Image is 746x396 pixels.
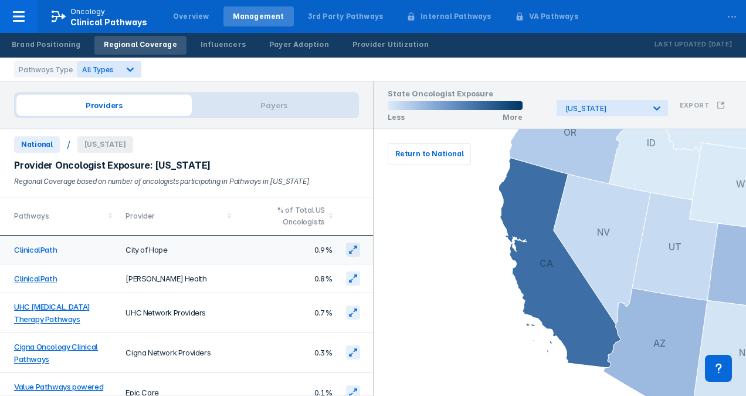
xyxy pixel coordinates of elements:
[118,333,237,373] td: Cigna Network Providers
[118,293,237,333] td: UHC Network Providers
[14,176,359,187] div: Regional Coverage based on number of oncologists participating in Pathways in [US_STATE]
[118,264,237,293] td: [PERSON_NAME] Health
[173,11,209,22] div: Overview
[14,302,90,324] a: UHC [MEDICAL_DATA] Therapy Pathways
[201,39,246,50] div: Influencers
[245,204,325,228] div: % of Total US Oncologists
[164,6,219,26] a: Overview
[77,136,133,153] span: [US_STATE]
[104,39,177,50] div: Regional Coverage
[94,36,186,55] a: Regional Coverage
[260,36,338,55] a: Payer Adoption
[680,101,710,109] h3: Export
[238,264,339,293] td: 0.8%
[308,11,384,22] div: 3rd Party Pathways
[70,17,147,27] span: Clinical Pathways
[388,113,405,122] p: Less
[269,39,329,50] div: Payer Adoption
[14,136,60,153] span: National
[388,89,523,101] h1: State Oncologist Exposure
[14,160,359,171] div: Provider Oncologist Exposure: [US_STATE]
[238,236,339,264] td: 0.9%
[388,143,471,165] button: Return to National
[565,104,645,113] div: [US_STATE]
[14,342,98,364] a: Cigna Oncology Clinical Pathways
[352,39,429,50] div: Provider Utilization
[655,39,708,51] p: Last Updated:
[191,36,255,55] a: Influencers
[82,65,113,74] span: All Types
[238,333,339,373] td: 0.3%
[14,246,57,255] a: ClinicalPath
[118,236,237,264] td: City of Hope
[529,11,578,22] div: VA Pathways
[14,274,57,284] a: ClinicalPath
[238,293,339,333] td: 0.7%
[12,39,80,50] div: Brand Positioning
[720,2,744,26] div: ...
[14,210,104,222] div: Pathways
[233,11,284,22] div: Management
[16,95,192,116] span: Providers
[14,61,77,78] div: Pathways Type
[299,6,393,26] a: 3rd Party Pathways
[223,6,294,26] a: Management
[705,355,732,382] div: Contact Support
[192,95,357,116] span: Payers
[343,36,438,55] a: Provider Utilization
[395,149,463,159] span: Return to National
[67,139,70,150] div: /
[673,94,732,116] button: Export
[126,210,223,222] div: Provider
[70,6,106,17] p: Oncology
[708,39,732,51] p: [DATE]
[421,11,491,22] div: Internal Pathways
[2,36,90,55] a: Brand Positioning
[503,113,523,122] p: More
